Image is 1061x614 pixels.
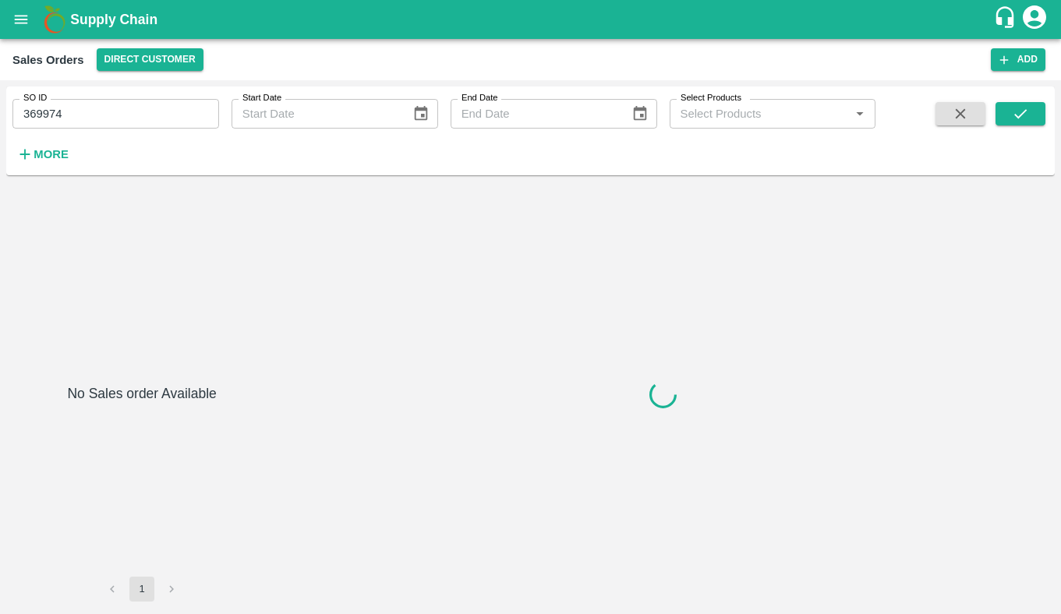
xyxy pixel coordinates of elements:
label: Start Date [242,92,281,104]
label: SO ID [23,92,47,104]
input: Select Products [674,104,846,124]
input: Enter SO ID [12,99,219,129]
strong: More [34,148,69,161]
h6: No Sales order Available [67,383,216,577]
button: Select DC [97,48,203,71]
button: page 1 [129,577,154,602]
nav: pagination navigation [97,577,186,602]
button: More [12,141,73,168]
button: Add [991,48,1045,71]
b: Supply Chain [70,12,157,27]
button: open drawer [3,2,39,37]
button: Choose date [406,99,436,129]
label: Select Products [681,92,741,104]
input: End Date [451,99,620,129]
div: customer-support [993,5,1020,34]
a: Supply Chain [70,9,993,30]
input: Start Date [232,99,401,129]
label: End Date [462,92,497,104]
button: Open [850,104,870,124]
div: account of current user [1020,3,1049,36]
button: Choose date [625,99,655,129]
div: Sales Orders [12,50,84,70]
img: logo [39,4,70,35]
